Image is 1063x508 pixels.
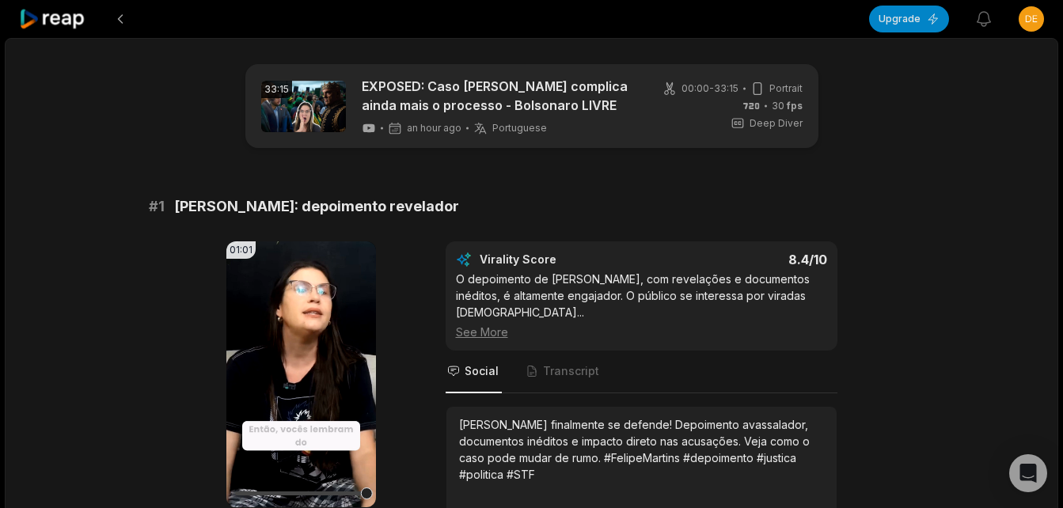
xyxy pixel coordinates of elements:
[480,252,650,267] div: Virality Score
[869,6,949,32] button: Upgrade
[787,100,803,112] span: fps
[226,241,376,507] video: Your browser does not support mp4 format.
[149,195,165,218] span: # 1
[657,252,827,267] div: 8.4 /10
[456,324,827,340] div: See More
[362,77,635,115] a: EXPOSED: Caso [PERSON_NAME] complica ainda mais o processo - Bolsonaro LIVRE
[750,116,803,131] span: Deep Diver
[459,416,824,483] div: [PERSON_NAME] finalmente se defende! Depoimento avassalador, documentos inéditos e impacto direto...
[174,195,459,218] span: [PERSON_NAME]: depoimento revelador
[769,82,803,96] span: Portrait
[456,271,827,340] div: O depoimento de [PERSON_NAME], com revelações e documentos inéditos, é altamente engajador. O púb...
[772,99,803,113] span: 30
[465,363,499,379] span: Social
[1009,454,1047,492] div: Open Intercom Messenger
[492,122,547,135] span: Portuguese
[446,351,837,393] nav: Tabs
[681,82,738,96] span: 00:00 - 33:15
[407,122,461,135] span: an hour ago
[543,363,599,379] span: Transcript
